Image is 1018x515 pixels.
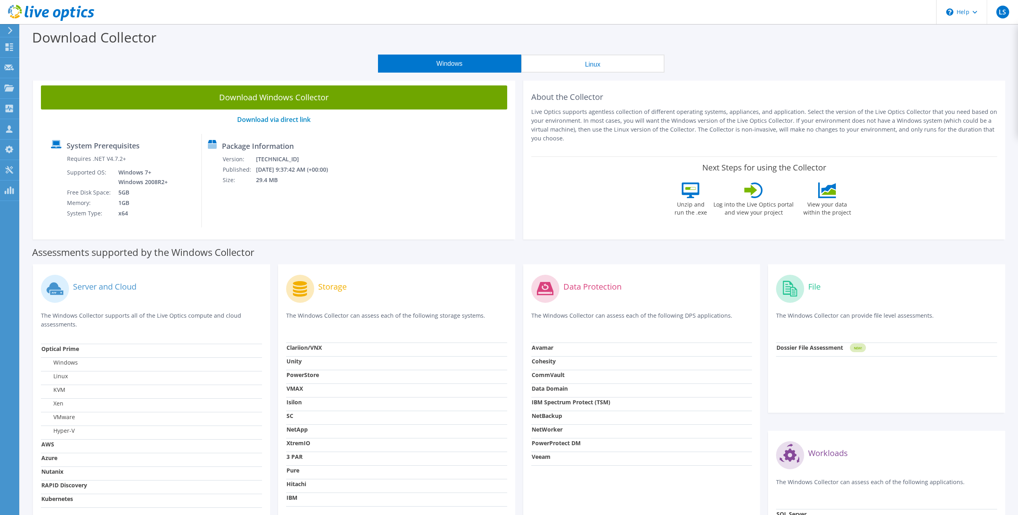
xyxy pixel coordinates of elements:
[287,357,302,365] strong: Unity
[32,248,254,256] label: Assessments supported by the Windows Collector
[67,198,112,208] td: Memory:
[32,28,156,47] label: Download Collector
[41,372,68,380] label: Linux
[854,346,862,350] tspan: NEW!
[41,413,75,421] label: VMware
[672,198,709,217] label: Unzip and run the .exe
[41,345,79,353] strong: Optical Prime
[112,208,169,219] td: x64
[67,155,126,163] label: Requires .NET V4.7.2+
[287,494,297,501] strong: IBM
[287,466,299,474] strong: Pure
[222,164,256,175] td: Published:
[67,208,112,219] td: System Type:
[67,167,112,187] td: Supported OS:
[531,311,752,328] p: The Windows Collector can assess each of the following DPS applications.
[41,468,63,475] strong: Nutanix
[73,283,136,291] label: Server and Cloud
[531,92,998,102] h2: About the Collector
[563,283,622,291] label: Data Protection
[222,154,256,164] td: Version:
[41,427,75,435] label: Hyper-V
[256,164,339,175] td: [DATE] 9:37:42 AM (+00:00)
[237,115,311,124] a: Download via direct link
[256,175,339,185] td: 29.4 MB
[702,163,826,172] label: Next Steps for using the Collector
[41,481,87,489] strong: RAPID Discovery
[808,283,821,291] label: File
[41,359,78,367] label: Windows
[318,283,347,291] label: Storage
[67,142,140,150] label: System Prerequisites
[67,187,112,198] td: Free Disk Space:
[112,187,169,198] td: 5GB
[532,371,565,379] strong: CommVault
[41,440,54,448] strong: AWS
[521,55,664,73] button: Linux
[112,167,169,187] td: Windows 7+ Windows 2008R2+
[532,385,568,392] strong: Data Domain
[532,426,563,433] strong: NetWorker
[532,357,556,365] strong: Cohesity
[41,85,507,109] a: Download Windows Collector
[287,480,306,488] strong: Hitachi
[776,478,997,494] p: The Windows Collector can assess each of the following applications.
[532,398,610,406] strong: IBM Spectrum Protect (TSM)
[532,344,553,351] strong: Avamar
[287,398,302,406] strong: Isilon
[531,107,998,143] p: Live Optics supports agentless collection of different operating systems, appliances, and applica...
[287,385,303,392] strong: VMAX
[713,198,794,217] label: Log into the Live Optics portal and view your project
[946,8,953,16] svg: \n
[776,311,997,328] p: The Windows Collector can provide file level assessments.
[286,311,507,328] p: The Windows Collector can assess each of the following storage systems.
[222,142,294,150] label: Package Information
[776,344,843,351] strong: Dossier File Assessment
[808,449,848,457] label: Workloads
[996,6,1009,18] span: LS
[287,439,310,447] strong: XtremIO
[287,344,322,351] strong: Clariion/VNX
[41,311,262,329] p: The Windows Collector supports all of the Live Optics compute and cloud assessments.
[532,412,562,420] strong: NetBackup
[798,198,856,217] label: View your data within the project
[41,454,57,462] strong: Azure
[256,154,339,164] td: [TECHNICAL_ID]
[532,453,551,460] strong: Veeam
[41,386,65,394] label: KVM
[287,426,308,433] strong: NetApp
[378,55,521,73] button: Windows
[112,198,169,208] td: 1GB
[287,453,303,460] strong: 3 PAR
[222,175,256,185] td: Size:
[41,495,73,503] strong: Kubernetes
[287,371,319,379] strong: PowerStore
[287,412,293,420] strong: SC
[532,439,581,447] strong: PowerProtect DM
[41,399,63,408] label: Xen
